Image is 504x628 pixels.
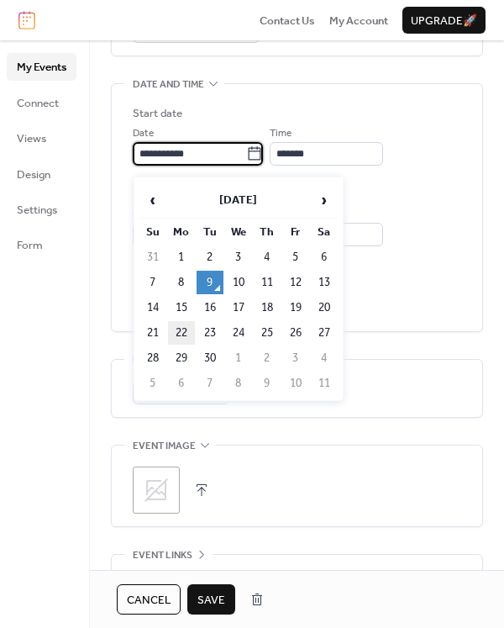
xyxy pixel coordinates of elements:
span: Views [17,130,46,147]
td: 6 [168,372,195,395]
td: 23 [197,321,223,345]
td: 18 [254,296,281,319]
td: 21 [139,321,166,345]
a: Design [7,161,76,187]
th: Tu [197,220,223,244]
span: › [312,183,337,217]
span: Time [270,125,291,142]
div: ••• [112,555,482,590]
span: Form [17,237,43,254]
div: ; [133,467,180,514]
span: Date [133,125,154,142]
td: 11 [311,372,338,395]
span: Cancel [127,592,171,609]
td: 27 [311,321,338,345]
span: My Account [329,13,388,29]
td: 15 [168,296,195,319]
td: 11 [254,271,281,294]
td: 2 [197,245,223,269]
div: Start date [133,105,182,122]
th: Su [139,220,166,244]
td: 28 [139,346,166,370]
th: [DATE] [168,182,309,219]
td: 10 [282,372,309,395]
span: Design [17,166,50,183]
th: Th [254,220,281,244]
td: 3 [282,346,309,370]
a: Views [7,124,76,151]
td: 5 [139,372,166,395]
td: 9 [254,372,281,395]
td: 13 [311,271,338,294]
td: 7 [197,372,223,395]
td: 1 [168,245,195,269]
td: 12 [282,271,309,294]
td: 5 [282,245,309,269]
th: We [225,220,252,244]
th: Mo [168,220,195,244]
button: Cancel [117,584,181,615]
td: 10 [225,271,252,294]
td: 16 [197,296,223,319]
td: 3 [225,245,252,269]
a: Form [7,231,76,258]
td: 8 [168,271,195,294]
span: Settings [17,202,57,219]
td: 8 [225,372,252,395]
td: 25 [254,321,281,345]
td: 9 [197,271,223,294]
a: Contact Us [260,12,315,29]
button: Save [187,584,235,615]
span: My Events [17,59,66,76]
span: Event links [133,547,192,564]
td: 22 [168,321,195,345]
img: logo [18,11,35,29]
td: 14 [139,296,166,319]
th: Fr [282,220,309,244]
td: 4 [311,346,338,370]
td: 29 [168,346,195,370]
td: 26 [282,321,309,345]
td: 6 [311,245,338,269]
td: 30 [197,346,223,370]
a: Connect [7,89,76,116]
td: 24 [225,321,252,345]
span: Event image [133,438,196,455]
a: Settings [7,196,76,223]
td: 17 [225,296,252,319]
td: 31 [139,245,166,269]
td: 7 [139,271,166,294]
a: My Events [7,53,76,80]
span: Save [197,592,225,609]
span: Connect [17,95,59,112]
span: Contact Us [260,13,315,29]
th: Sa [311,220,338,244]
td: 2 [254,346,281,370]
td: 1 [225,346,252,370]
a: My Account [329,12,388,29]
td: 20 [311,296,338,319]
button: Upgrade🚀 [402,7,486,34]
td: 4 [254,245,281,269]
span: ‹ [140,183,165,217]
span: Date and time [133,77,204,93]
td: 19 [282,296,309,319]
span: Upgrade 🚀 [411,13,477,29]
